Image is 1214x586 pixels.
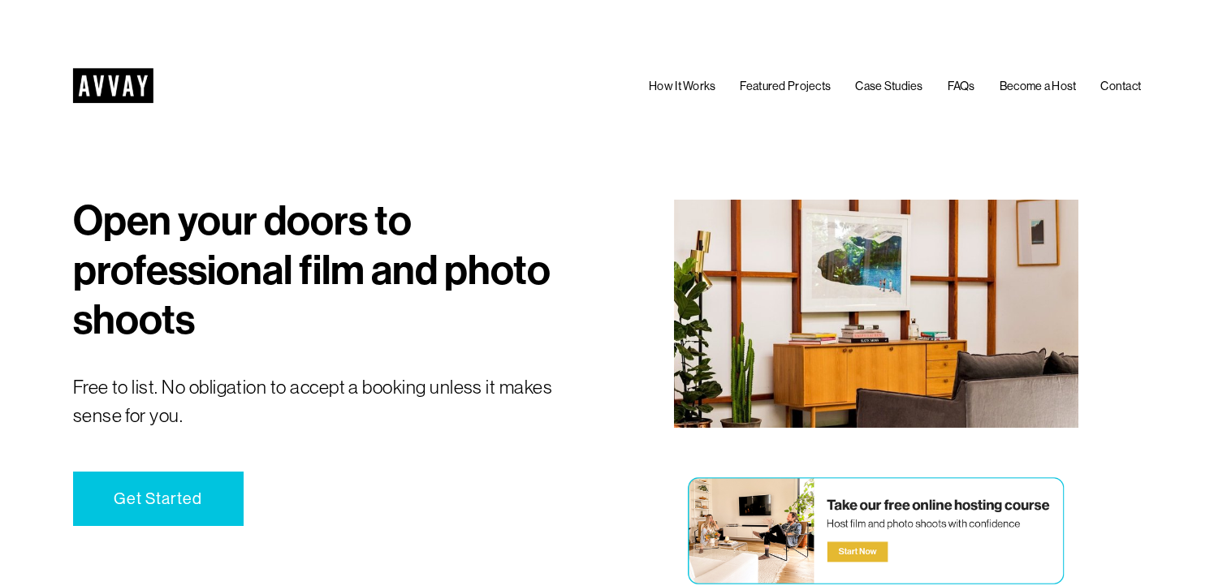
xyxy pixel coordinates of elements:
p: Free to list. No obligation to accept a booking unless it makes sense for you. [73,373,603,430]
a: How It Works [649,76,715,97]
img: AVVAY - The First Nationwide Location Scouting Co. [73,68,153,103]
a: Become a Host [1000,76,1077,97]
a: FAQs [948,76,975,97]
a: Featured Projects [740,76,831,97]
h1: Open your doors to professional film and photo shoots [73,196,603,344]
a: Get Started [73,472,244,527]
a: Case Studies [855,76,922,97]
a: Contact [1100,76,1141,97]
